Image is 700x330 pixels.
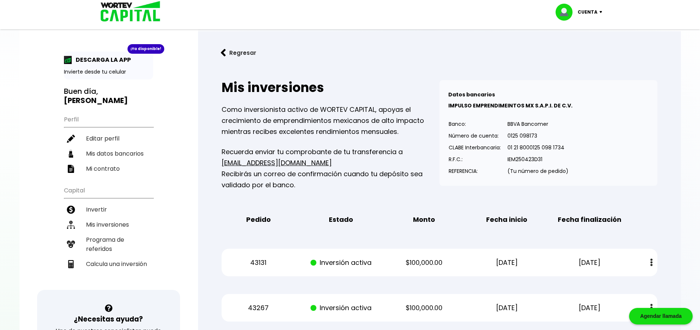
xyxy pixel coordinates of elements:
p: [DATE] [472,302,542,313]
b: Pedido [246,214,271,225]
p: (Tu número de pedido) [507,166,568,177]
p: $100,000.00 [389,302,459,313]
a: Programa de referidos [64,232,153,256]
p: DESCARGA LA APP [72,55,131,64]
b: Datos bancarios [448,91,495,98]
img: inversiones-icon.6695dc30.svg [67,221,75,229]
h2: Mis inversiones [222,80,439,95]
h3: ¿Necesitas ayuda? [74,314,143,324]
img: datos-icon.10cf9172.svg [67,150,75,158]
p: $100,000.00 [389,257,459,268]
a: [EMAIL_ADDRESS][DOMAIN_NAME] [222,158,332,167]
a: Mis inversiones [64,217,153,232]
img: icon-down [597,11,607,13]
a: Mi contrato [64,161,153,176]
img: profile-image [556,4,578,21]
p: Cuenta [578,7,597,18]
p: Invierte desde tu celular [64,68,153,76]
p: R.F.C.: [449,154,501,165]
p: REFERENCIA: [449,166,501,177]
p: IEM250423D31 [507,154,568,165]
p: 0125 098173 [507,130,568,141]
h3: Buen día, [64,87,153,105]
p: Inversión activa [306,257,376,268]
div: Agendar llamada [629,308,693,324]
p: BBVA Bancomer [507,118,568,129]
ul: Capital [64,182,153,290]
b: IMPULSO EMPRENDIMEINTOS MX S.A.P.I. DE C.V. [448,102,572,109]
ul: Perfil [64,111,153,176]
img: app-icon [64,56,72,64]
button: Regresar [210,43,267,63]
p: Como inversionista activo de WORTEV CAPITAL, apoyas el crecimiento de emprendimientos mexicanos d... [222,104,439,137]
img: flecha izquierda [221,49,226,57]
p: 01 21 8000125 098 1734 [507,142,568,153]
b: [PERSON_NAME] [64,95,128,106]
p: Número de cuenta: [449,130,501,141]
p: Inversión activa [306,302,376,313]
b: Fecha inicio [486,214,527,225]
p: [DATE] [472,257,542,268]
a: Mis datos bancarios [64,146,153,161]
p: CLABE Interbancaria: [449,142,501,153]
p: Banco: [449,118,501,129]
p: [DATE] [555,257,625,268]
img: editar-icon.952d3147.svg [67,135,75,143]
a: Invertir [64,202,153,217]
a: Calcula una inversión [64,256,153,272]
a: Editar perfil [64,131,153,146]
p: 43267 [223,302,293,313]
img: contrato-icon.f2db500c.svg [67,165,75,173]
b: Monto [413,214,435,225]
img: invertir-icon.b3b967d7.svg [67,206,75,214]
p: Recuerda enviar tu comprobante de tu transferencia a Recibirás un correo de confirmación cuando t... [222,146,439,191]
p: 43131 [223,257,293,268]
img: recomiendanos-icon.9b8e9327.svg [67,240,75,248]
p: [DATE] [555,302,625,313]
b: Estado [329,214,353,225]
a: flecha izquierdaRegresar [210,43,669,63]
img: calculadora-icon.17d418c4.svg [67,260,75,268]
b: Fecha finalización [558,214,621,225]
div: ¡Ya disponible! [128,44,164,54]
